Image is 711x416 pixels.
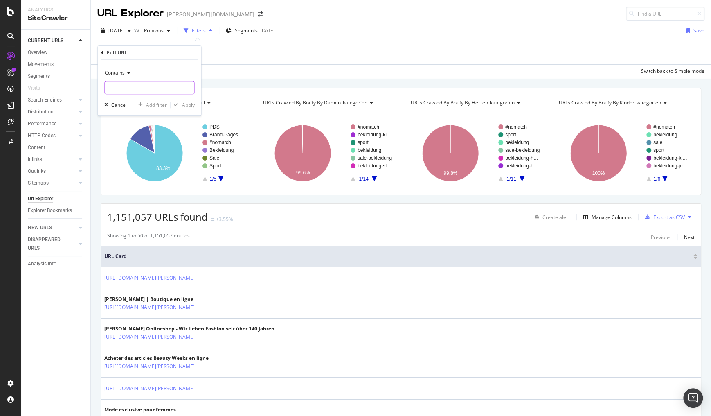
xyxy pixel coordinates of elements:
text: sport [505,132,516,138]
text: sale-bekleidung [505,147,540,153]
div: Apply [182,102,194,109]
button: Cancel [101,101,127,109]
text: Sport [209,163,221,169]
div: Content [28,143,45,152]
div: [PERSON_NAME][DOMAIN_NAME] [167,10,254,18]
button: Save [683,24,704,37]
div: Filters [192,27,206,34]
div: DISAPPEARED URLS [28,235,69,253]
div: Visits [28,84,40,93]
a: HTTP Codes [28,131,76,140]
text: 1/11 [506,176,516,182]
text: PDS [209,124,220,130]
text: bekleidung-st… [358,163,391,169]
div: Movements [28,60,54,69]
button: Manage Columns [580,212,632,222]
a: Visits [28,84,48,93]
div: Sitemaps [28,179,49,188]
a: DISAPPEARED URLS [28,235,76,253]
a: CURRENT URLS [28,36,76,45]
div: Save [693,27,704,34]
div: Explorer Bookmarks [28,206,72,215]
div: Switch back to Simple mode [641,68,704,75]
div: Acheter des articles Beauty Weeks en ligne [104,355,230,362]
a: Url Explorer [28,194,85,203]
img: Equal [211,218,214,221]
a: Distribution [28,108,76,116]
span: URLs Crawled By Botify By herren_kategorien [411,99,515,106]
a: Sitemaps [28,179,76,188]
h4: URLs Crawled By Botify By kinder_kategorien [557,96,688,109]
a: [URL][DOMAIN_NAME][PERSON_NAME] [104,333,195,341]
button: Previous [141,24,173,37]
text: 1/14 [359,176,369,182]
button: Add filter [135,101,167,109]
svg: A chart. [255,118,399,189]
a: Search Engines [28,96,76,104]
span: URLs Crawled By Botify By damen_kategorien [263,99,367,106]
text: 99.8% [443,170,457,176]
text: #nomatch [209,140,231,145]
div: Create alert [542,214,570,221]
svg: A chart. [107,118,251,189]
text: sport [653,147,664,153]
a: Inlinks [28,155,76,164]
a: Overview [28,48,85,57]
span: Previous [141,27,164,34]
a: NEW URLS [28,224,76,232]
button: Export as CSV [642,210,685,224]
text: Bekleidung [209,147,234,153]
div: Segments [28,72,50,81]
div: Add filter [146,102,167,109]
div: Full URL [107,49,127,56]
span: Contains [105,69,125,76]
div: Outlinks [28,167,46,176]
div: Manage Columns [592,214,632,221]
div: Url Explorer [28,194,53,203]
div: Performance [28,120,56,128]
a: [URL][DOMAIN_NAME][PERSON_NAME] [104,274,195,282]
text: 83.3% [156,165,170,171]
a: Analysis Info [28,260,85,268]
button: Next [684,232,695,242]
span: URLs Crawled By Botify By kinder_kategorien [559,99,661,106]
button: Segments[DATE] [223,24,278,37]
span: 2025 Sep. 29th [108,27,124,34]
text: 1/5 [209,176,216,182]
div: Mode exclusive pour femmes [104,406,230,414]
div: SiteCrawler [28,14,84,23]
div: NEW URLS [28,224,52,232]
button: Switch back to Simple mode [638,65,704,78]
text: bekleidung [505,140,529,145]
a: Outlinks [28,167,76,176]
button: Apply [171,101,194,109]
div: CURRENT URLS [28,36,63,45]
input: Find a URL [626,7,704,21]
button: Previous [651,232,670,242]
div: Search Engines [28,96,62,104]
text: 99.6% [296,170,310,176]
div: Showing 1 to 50 of 1,151,057 entries [107,232,190,242]
text: 1/6 [653,176,660,182]
text: #nomatch [653,124,675,130]
div: Distribution [28,108,54,116]
text: Brand-Pages [209,132,238,138]
svg: A chart. [403,118,547,189]
a: [URL][DOMAIN_NAME][PERSON_NAME] [104,303,195,312]
text: bekleidung-kl… [358,132,391,138]
div: URL Explorer [97,7,164,20]
a: Movements [28,60,85,69]
text: Sale [209,155,219,161]
text: bekleidung-h… [505,163,538,169]
a: Segments [28,72,85,81]
div: [PERSON_NAME] Onlineshop - Wir lieben Fashion seit über 140 Jahren [104,325,274,332]
div: HTTP Codes [28,131,56,140]
div: Analytics [28,7,84,14]
span: Segments [235,27,258,34]
div: [PERSON_NAME] | Boutique en ligne [104,296,230,303]
a: Explorer Bookmarks [28,206,85,215]
h4: URLs Crawled By Botify By damen_kategorien [261,96,392,109]
h4: URLs Crawled By Botify By herren_kategorien [409,96,540,109]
